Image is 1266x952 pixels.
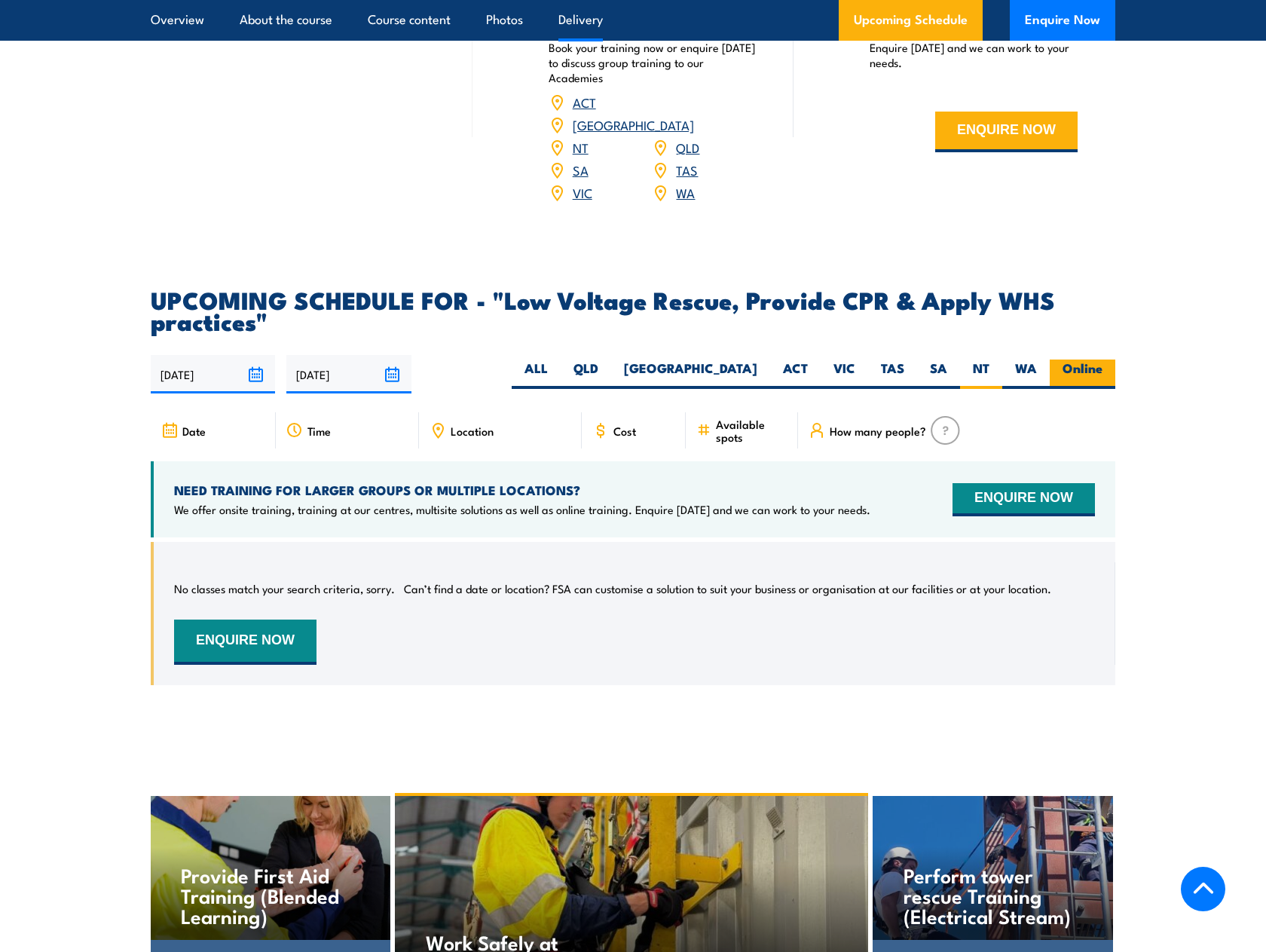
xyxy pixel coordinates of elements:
label: NT [960,360,1002,389]
a: [GEOGRAPHIC_DATA] [573,115,694,133]
p: Can’t find a date or location? FSA can customise a solution to suit your business or organisation... [404,581,1051,596]
label: QLD [561,360,611,389]
a: WA [676,183,695,201]
p: Enquire [DATE] and we can work to your needs. [870,40,1078,70]
p: We offer onsite training, training at our centres, multisite solutions as well as online training... [174,502,870,517]
a: TAS [676,161,698,179]
input: To date [286,355,411,393]
p: No classes match your search criteria, sorry. [174,581,395,596]
span: Available spots [716,418,787,443]
span: Time [307,424,331,437]
span: Date [182,424,206,437]
span: Location [451,424,494,437]
h4: NEED TRAINING FOR LARGER GROUPS OR MULTIPLE LOCATIONS? [174,482,870,498]
button: ENQUIRE NOW [174,620,316,665]
button: ENQUIRE NOW [953,483,1095,516]
button: ENQUIRE NOW [935,112,1078,152]
h4: Perform tower rescue Training (Electrical Stream) [904,865,1082,926]
p: Book your training now or enquire [DATE] to discuss group training to our Academies [549,40,757,85]
label: VIC [821,360,868,389]
label: SA [917,360,960,389]
label: Online [1050,360,1115,389]
span: Cost [613,424,636,437]
label: TAS [868,360,917,389]
a: SA [573,161,589,179]
label: [GEOGRAPHIC_DATA] [611,360,770,389]
label: WA [1002,360,1050,389]
label: ACT [770,360,821,389]
a: QLD [676,138,699,156]
input: From date [151,355,275,393]
a: NT [573,138,589,156]
h4: Provide First Aid Training (Blended Learning) [181,865,359,926]
a: VIC [573,183,592,201]
h2: UPCOMING SCHEDULE FOR - "Low Voltage Rescue, Provide CPR & Apply WHS practices" [151,289,1115,331]
a: ACT [573,93,596,111]
span: How many people? [830,424,926,437]
label: ALL [512,360,561,389]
